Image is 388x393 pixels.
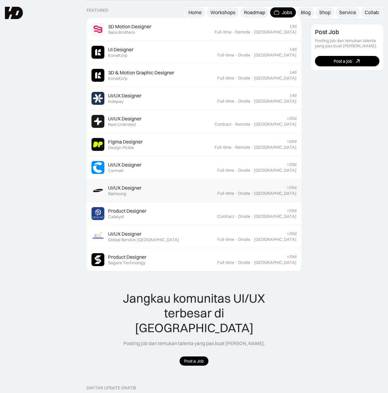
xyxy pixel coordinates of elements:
[87,87,301,110] a: Job ImageUI/UX DesignerIndepay14dFull-time·Onsite·[GEOGRAPHIC_DATA]
[244,9,265,16] div: Roadmap
[315,38,379,49] div: Posting job dan temukan talenta yang pas buat [PERSON_NAME].
[87,133,301,156] a: Job ImageFigma DesignerDesign Pickle>25dFull-time·Remote·[GEOGRAPHIC_DATA]
[108,116,142,122] div: UI/UX Designer
[251,53,253,58] div: ·
[254,29,297,35] div: [GEOGRAPHIC_DATA]
[251,214,253,219] div: ·
[297,7,314,18] a: Blog
[87,110,301,133] a: Job ImageUI/UX DesignerReel Unlimited>25dContract·Remote·[GEOGRAPHIC_DATA]
[91,115,104,128] img: Job Image
[185,7,205,18] a: Home
[91,184,104,197] img: Job Image
[319,9,331,16] div: Shop
[217,53,234,58] div: Full-time
[108,162,142,168] div: UI/UX Designer
[301,9,311,16] div: Blog
[108,185,142,191] div: UI/UX Designer
[235,76,237,81] div: ·
[108,46,134,53] div: UI Designer
[287,185,297,190] div: >25d
[287,162,297,167] div: >25d
[108,139,143,145] div: Figma Designer
[254,191,297,196] div: [GEOGRAPHIC_DATA]
[289,47,297,52] div: 14d
[108,191,126,196] div: Samsung
[287,139,297,144] div: >25d
[251,168,253,173] div: ·
[235,99,237,104] div: ·
[235,122,250,127] div: Remote
[87,202,301,225] a: Job ImageProduct DesignerCatalyst>25dContract·Onsite·[GEOGRAPHIC_DATA]
[91,92,104,105] img: Job Image
[91,69,104,82] img: Job Image
[238,237,250,242] div: Onsite
[235,168,237,173] div: ·
[215,122,231,127] div: Contract
[210,9,235,16] div: Workshops
[254,99,297,104] div: [GEOGRAPHIC_DATA]
[254,214,297,219] div: [GEOGRAPHIC_DATA]
[108,23,151,30] div: 3D Motion Designer
[254,122,297,127] div: [GEOGRAPHIC_DATA]
[108,122,136,127] div: Reel Unlimited
[235,145,250,150] div: Remote
[365,9,379,16] div: Collab
[251,145,253,150] div: ·
[289,24,297,29] div: 13d
[108,92,142,99] div: UI/UX Designer
[217,168,234,173] div: Full-time
[315,56,379,66] a: Post a job
[251,99,253,104] div: ·
[254,76,297,81] div: [GEOGRAPHIC_DATA]
[215,145,231,150] div: Full-time
[334,58,352,64] div: Post a job
[184,359,204,364] div: Post a Job
[232,145,235,150] div: ·
[87,18,301,41] a: Job Image3D Motion DesignerSans Brothers13dFull-time·Remote·[GEOGRAPHIC_DATA]
[238,99,250,104] div: Onsite
[180,356,208,366] a: Post a Job
[87,156,301,179] a: Job ImageUI/UX DesignerCermati>25dFull-time·Onsite·[GEOGRAPHIC_DATA]
[238,214,250,219] div: Onsite
[238,76,250,81] div: Onsite
[316,7,334,18] a: Shop
[108,237,179,242] div: Global Service [GEOGRAPHIC_DATA]
[287,254,297,259] div: >25d
[108,260,145,265] div: Sagara Technology
[287,116,297,121] div: >25d
[91,161,104,174] img: Job Image
[232,122,235,127] div: ·
[287,231,297,236] div: >25d
[235,237,237,242] div: ·
[108,231,142,237] div: UI/UX Designer
[87,248,301,271] a: Job ImageProduct DesignerSagara Technology>25dFull-time·Onsite·[GEOGRAPHIC_DATA]
[87,179,301,202] a: Job ImageUI/UX DesignerSamsung>25dFull-time·Onsite·[GEOGRAPHIC_DATA]
[217,214,234,219] div: Contract
[254,237,297,242] div: [GEOGRAPHIC_DATA]
[289,93,297,98] div: 14d
[251,122,253,127] div: ·
[215,29,231,35] div: Full-time
[287,208,297,213] div: >25d
[217,76,234,81] div: Full-time
[108,30,135,35] div: Sans Brothers
[108,145,134,150] div: Design Pickle
[217,191,234,196] div: Full-time
[235,191,237,196] div: ·
[238,53,250,58] div: Onsite
[240,7,269,18] a: Roadmap
[108,76,127,81] div: KonaKorp
[254,53,297,58] div: [GEOGRAPHIC_DATA]
[238,191,250,196] div: Onsite
[251,29,253,35] div: ·
[254,260,297,265] div: [GEOGRAPHIC_DATA]
[235,53,237,58] div: ·
[251,237,253,242] div: ·
[108,168,123,173] div: Cermati
[270,7,296,18] a: Jobs
[91,138,104,151] img: Job Image
[87,225,301,248] a: Job ImageUI/UX DesignerGlobal Service [GEOGRAPHIC_DATA]>25dFull-time·Onsite·[GEOGRAPHIC_DATA]
[207,7,239,18] a: Workshops
[188,9,202,16] div: Home
[217,237,234,242] div: Full-time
